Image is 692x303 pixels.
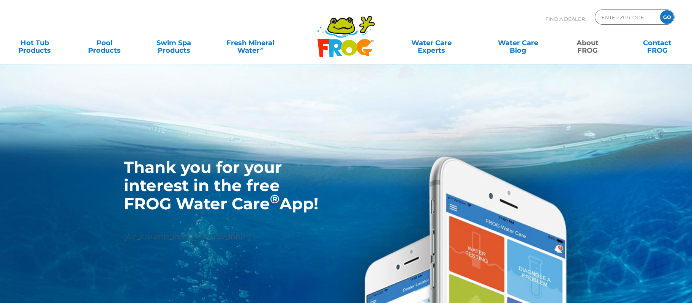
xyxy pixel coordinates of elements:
a: Swim SpaProducts [147,35,201,50]
sup: ® [270,192,280,206]
a: Fresh MineralWater∞ [216,35,284,50]
a: ContactFROG [630,35,684,50]
sup: ∞ [259,45,263,51]
input: GO [660,10,674,24]
h1: Thank you for your interest in the free FROG Water Care App! [124,158,323,213]
a: AboutFROG [561,35,615,50]
input: Zip Code Form [601,12,652,23]
div: [/vc_column_inner][/vc_row_inner] [124,158,323,243]
a: Hot TubProducts [8,35,62,50]
p: Find A Dealer [545,9,585,28]
a: Water CareExperts [387,35,476,50]
a: PoolProducts [77,35,131,50]
a: Water CareBlog [491,35,545,50]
